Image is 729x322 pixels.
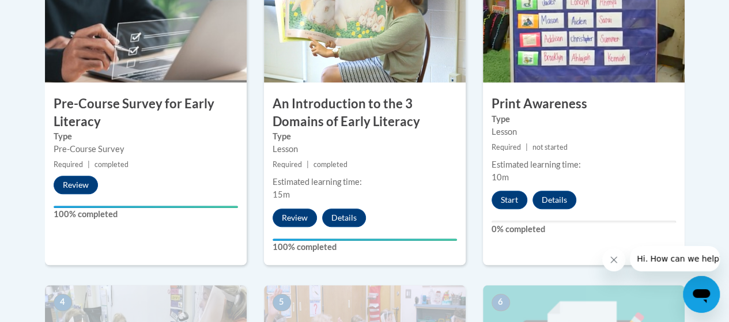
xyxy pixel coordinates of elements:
[492,294,510,311] span: 6
[54,176,98,194] button: Review
[54,143,238,156] div: Pre-Course Survey
[492,158,676,171] div: Estimated learning time:
[273,241,457,253] label: 100% completed
[273,143,457,156] div: Lesson
[492,143,521,151] span: Required
[683,276,720,313] iframe: Button to launch messaging window
[54,294,72,311] span: 4
[273,190,290,199] span: 15m
[45,95,247,131] h3: Pre-Course Survey for Early Literacy
[492,126,676,138] div: Lesson
[492,172,509,182] span: 10m
[492,191,527,209] button: Start
[630,246,720,271] iframe: Message from company
[54,160,83,169] span: Required
[95,160,129,169] span: completed
[264,95,466,131] h3: An Introduction to the 3 Domains of Early Literacy
[532,143,568,151] span: not started
[54,206,238,208] div: Your progress
[54,208,238,221] label: 100% completed
[273,209,317,227] button: Review
[532,191,576,209] button: Details
[526,143,528,151] span: |
[88,160,90,169] span: |
[313,160,347,169] span: completed
[307,160,309,169] span: |
[273,130,457,143] label: Type
[7,8,93,17] span: Hi. How can we help?
[602,248,625,271] iframe: Close message
[492,113,676,126] label: Type
[273,160,302,169] span: Required
[54,130,238,143] label: Type
[273,294,291,311] span: 5
[273,176,457,188] div: Estimated learning time:
[492,223,676,236] label: 0% completed
[322,209,366,227] button: Details
[483,95,685,113] h3: Print Awareness
[273,238,457,241] div: Your progress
